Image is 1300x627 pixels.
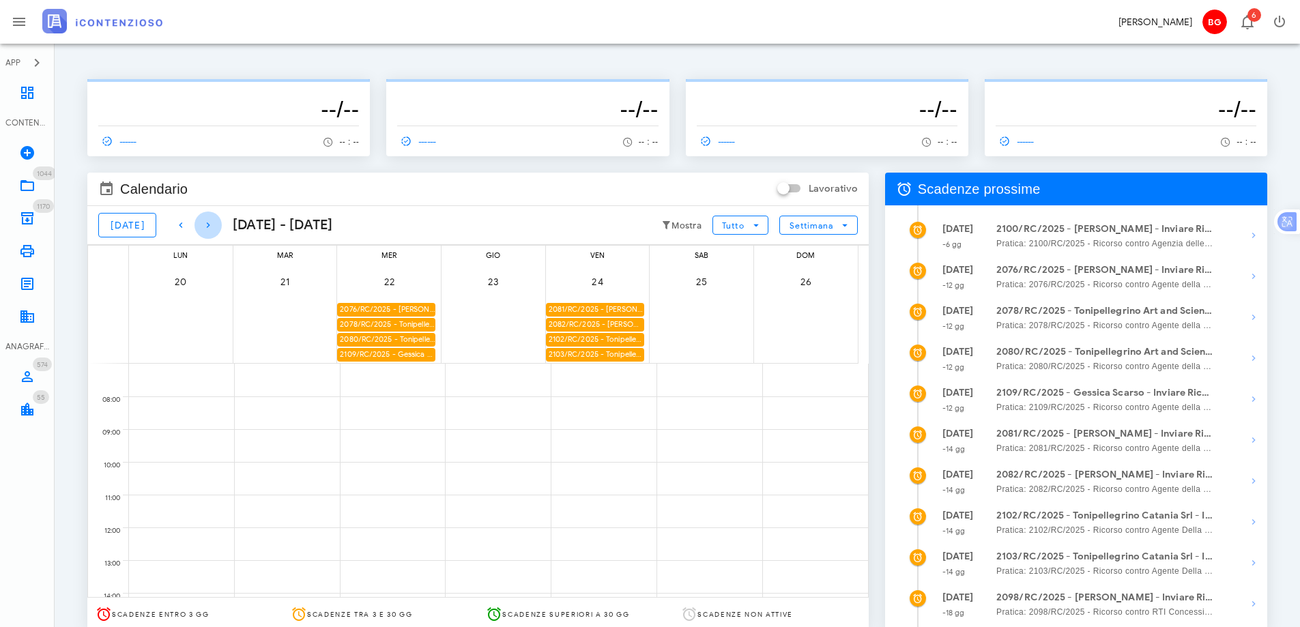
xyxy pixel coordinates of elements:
label: Lavorativo [809,182,858,196]
button: 20 [162,263,200,301]
span: -- : -- [339,137,359,147]
a: ------ [996,132,1041,151]
strong: [DATE] [942,592,974,603]
span: 24 [579,276,617,288]
span: Pratica: 2076/RC/2025 - Ricorso contro Agente della Riscossione - prov. di [GEOGRAPHIC_DATA] [996,278,1213,291]
button: 23 [474,263,512,301]
button: Settimana [779,216,858,235]
span: Scadenze entro 3 gg [112,610,210,619]
div: 2081/RC/2025 - [PERSON_NAME] - Inviare Ricorso [546,303,644,316]
button: 26 [787,263,825,301]
span: 26 [787,276,825,288]
span: Pratica: 2098/RC/2025 - Ricorso contro RTI Concessionario per la Riscossione Coattiva delle Entrate [996,605,1213,619]
strong: [DATE] [942,551,974,562]
div: dom [754,246,858,263]
strong: [DATE] [942,469,974,480]
button: 22 [370,263,408,301]
div: 08:00 [88,392,123,407]
span: 22 [370,276,408,288]
div: [PERSON_NAME] [1118,15,1192,29]
h3: --/-- [98,96,359,123]
strong: [DATE] [942,346,974,358]
img: logo-text-2x.png [42,9,162,33]
a: ------ [397,132,442,151]
button: Mostra dettagli [1240,467,1267,495]
button: 25 [682,263,721,301]
button: 24 [579,263,617,301]
button: Mostra dettagli [1240,345,1267,372]
div: 09:00 [88,425,123,440]
button: Mostra dettagli [1240,222,1267,249]
span: -- : -- [1237,137,1256,147]
span: Scadenze superiori a 30 gg [502,610,629,619]
span: ------ [697,135,736,147]
div: [DATE] - [DATE] [222,215,333,235]
button: Mostra dettagli [1240,263,1267,290]
button: Mostra dettagli [1240,426,1267,454]
small: -14 gg [942,444,966,454]
span: -- : -- [938,137,957,147]
p: -------------- [996,85,1256,96]
span: -- : -- [639,137,659,147]
h3: --/-- [697,96,957,123]
h3: --/-- [397,96,658,123]
span: Pratica: 2081/RC/2025 - Ricorso contro Agente della Riscossione - prov. di [GEOGRAPHIC_DATA] [996,441,1213,455]
div: lun [129,246,233,263]
strong: 2109/RC/2025 - Gessica Scarso - Inviare Ricorso [996,385,1213,400]
small: -12 gg [942,403,965,413]
div: gio [442,246,545,263]
strong: 2100/RC/2025 - [PERSON_NAME] - Inviare Ricorso [996,222,1213,237]
div: mer [337,246,441,263]
span: 574 [37,360,48,369]
div: 13:00 [88,556,123,571]
div: 2109/RC/2025 - Gessica Scarso - Inviare Ricorso [337,348,435,361]
span: 23 [474,276,512,288]
p: -------------- [397,85,658,96]
span: ------ [98,135,138,147]
p: -------------- [98,85,359,96]
strong: 2102/RC/2025 - Tonipellegrino Catania Srl - Inviare Ricorso [996,508,1213,523]
small: -14 gg [942,526,966,536]
span: 1044 [37,169,52,178]
a: ------ [697,132,742,151]
button: [DATE] [98,213,156,237]
span: ------ [397,135,437,147]
div: 2078/RC/2025 - Tonipellegrino Art and Science for Haird - Inviare Ricorso [337,318,435,331]
div: 10:00 [88,458,123,473]
div: 14:00 [88,589,123,604]
div: mar [233,246,337,263]
div: ANAGRAFICA [5,340,49,353]
span: Pratica: 2100/RC/2025 - Ricorso contro Agenzia delle Entrate - Ufficio Territoriale di [GEOGRAPHI... [996,237,1213,250]
div: sab [650,246,753,263]
div: 12:00 [88,523,123,538]
span: Distintivo [33,166,56,180]
button: Tutto [712,216,768,235]
span: Calendario [120,178,188,200]
button: Mostra dettagli [1240,304,1267,331]
span: BG [1202,10,1227,34]
strong: [DATE] [942,305,974,317]
span: Tutto [721,220,744,231]
span: Distintivo [33,199,54,213]
small: -12 gg [942,321,965,331]
button: Distintivo [1230,5,1263,38]
div: 2082/RC/2025 - [PERSON_NAME] - Inviare Ricorso [546,318,644,331]
small: -12 gg [942,280,965,290]
span: Scadenze tra 3 e 30 gg [307,610,413,619]
strong: 2098/RC/2025 - [PERSON_NAME] - Inviare Ricorso [996,590,1213,605]
span: Pratica: 2109/RC/2025 - Ricorso contro Agente della Riscossione - prov. di [GEOGRAPHIC_DATA] [996,400,1213,414]
span: Distintivo [33,358,52,371]
button: Mostra dettagli [1240,590,1267,617]
span: Scadenze non attive [697,610,793,619]
span: Distintivo [33,390,49,404]
small: -14 gg [942,567,966,577]
strong: 2078/RC/2025 - Tonipellegrino Art and Science for Haird - Inviare Ricorso [996,304,1213,319]
strong: 2076/RC/2025 - [PERSON_NAME] - Inviare Ricorso [996,263,1213,278]
span: 20 [162,276,200,288]
small: -12 gg [942,362,965,372]
span: [DATE] [110,220,145,231]
strong: [DATE] [942,264,974,276]
span: Pratica: 2078/RC/2025 - Ricorso contro Agente della Riscossione - prov. di [GEOGRAPHIC_DATA] [996,319,1213,332]
div: 2076/RC/2025 - [PERSON_NAME] - Inviare Ricorso [337,303,435,316]
span: 1170 [37,202,50,211]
